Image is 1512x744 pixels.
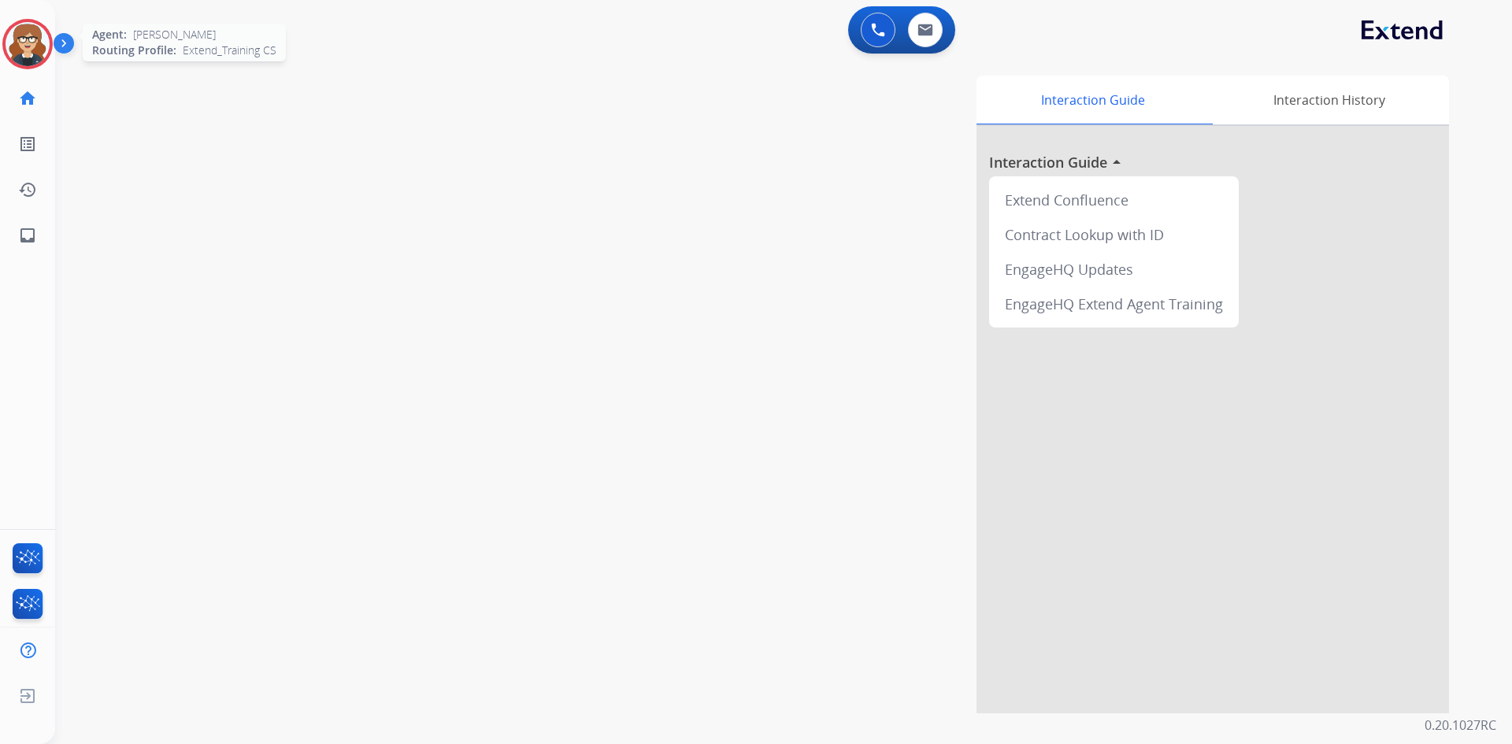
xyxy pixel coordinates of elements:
mat-icon: home [18,89,37,108]
div: Interaction Guide [976,76,1209,124]
div: EngageHQ Extend Agent Training [995,287,1232,321]
mat-icon: inbox [18,226,37,245]
span: Extend_Training CS [183,43,276,58]
span: Agent: [92,27,127,43]
mat-icon: list_alt [18,135,37,154]
div: Interaction History [1209,76,1449,124]
span: Routing Profile: [92,43,176,58]
div: Extend Confluence [995,183,1232,217]
img: avatar [6,22,50,66]
p: 0.20.1027RC [1425,716,1496,735]
div: Contract Lookup with ID [995,217,1232,252]
mat-icon: history [18,180,37,199]
span: [PERSON_NAME] [133,27,216,43]
div: EngageHQ Updates [995,252,1232,287]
